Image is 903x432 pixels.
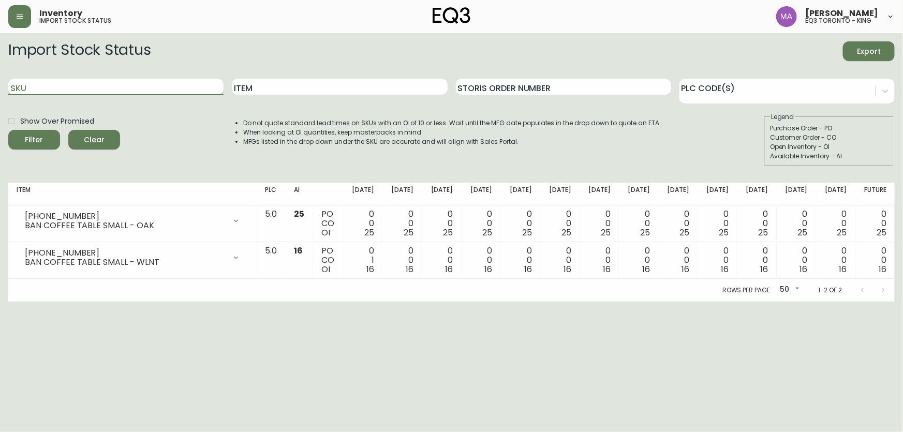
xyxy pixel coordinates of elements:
span: 16 [603,263,611,275]
div: 0 0 [785,246,808,274]
span: 16 [721,263,729,275]
span: 16 [682,263,689,275]
th: PLC [257,183,286,205]
div: BAN COFFEE TABLE SMALL - OAK [25,221,226,230]
button: Clear [68,130,120,150]
span: 25 [877,227,886,239]
span: Show Over Promised [20,116,94,127]
th: AI [286,183,313,205]
th: [DATE] [698,183,737,205]
th: [DATE] [658,183,698,205]
div: BAN COFFEE TABLE SMALL - WLNT [25,258,226,267]
span: OI [321,227,330,239]
div: 0 0 [864,246,886,274]
div: 0 0 [627,210,650,237]
div: 0 0 [549,246,571,274]
div: [PHONE_NUMBER] [25,248,226,258]
span: 16 [642,263,650,275]
span: 25 [561,227,571,239]
div: 0 0 [430,210,453,237]
th: [DATE] [382,183,422,205]
span: Clear [77,133,112,146]
span: Inventory [39,9,82,18]
h5: import stock status [39,18,111,24]
div: 0 0 [391,246,413,274]
th: [DATE] [343,183,382,205]
div: 0 0 [785,210,808,237]
span: 25 [798,227,808,239]
span: 25 [759,227,768,239]
span: 16 [761,263,768,275]
div: 0 0 [706,246,729,274]
th: [DATE] [540,183,580,205]
span: Export [851,45,886,58]
div: Available Inventory - AI [770,152,888,161]
th: Future [855,183,895,205]
span: 25 [404,227,413,239]
span: 16 [839,263,847,275]
span: 25 [837,227,847,239]
div: 0 0 [667,246,689,274]
span: 16 [800,263,808,275]
li: MFGs listed in the drop down under the SKU are accurate and will align with Sales Portal. [243,137,661,146]
span: 16 [564,263,571,275]
span: 16 [485,263,493,275]
span: 25 [443,227,453,239]
span: 16 [524,263,532,275]
div: 0 0 [824,210,847,237]
span: 16 [446,263,453,275]
div: 0 0 [391,210,413,237]
div: 0 0 [745,210,768,237]
div: 0 0 [824,246,847,274]
th: Item [8,183,257,205]
p: 1-2 of 2 [818,286,842,295]
span: 25 [294,208,304,220]
div: Open Inventory - OI [770,142,888,152]
div: 0 0 [627,246,650,274]
div: 0 0 [509,210,532,237]
div: 0 0 [745,246,768,274]
td: 5.0 [257,205,286,242]
span: 25 [522,227,532,239]
div: PO CO [321,246,335,274]
span: 16 [366,263,374,275]
span: 16 [879,263,886,275]
div: 0 0 [667,210,689,237]
span: 25 [719,227,729,239]
div: 0 1 [351,246,374,274]
h5: eq3 toronto - king [805,18,871,24]
div: PO CO [321,210,335,237]
th: [DATE] [619,183,658,205]
div: 0 0 [588,246,611,274]
div: 50 [776,281,802,299]
div: Customer Order - CO [770,133,888,142]
li: Do not quote standard lead times on SKUs with an OI of 10 or less. Wait until the MFG date popula... [243,118,661,128]
li: When looking at OI quantities, keep masterpacks in mind. [243,128,661,137]
div: 0 0 [509,246,532,274]
span: OI [321,263,330,275]
div: Filter [25,133,43,146]
td: 5.0 [257,242,286,279]
div: 0 0 [470,210,493,237]
img: 4f0989f25cbf85e7eb2537583095d61e [776,6,797,27]
th: [DATE] [501,183,540,205]
th: [DATE] [737,183,776,205]
th: [DATE] [580,183,619,205]
button: Export [843,41,895,61]
span: 16 [406,263,413,275]
div: [PHONE_NUMBER]BAN COFFEE TABLE SMALL - WLNT [17,246,248,269]
span: 25 [679,227,689,239]
img: logo [433,7,471,24]
span: 25 [640,227,650,239]
span: 16 [294,245,303,257]
div: 0 0 [864,210,886,237]
p: Rows per page: [722,286,772,295]
legend: Legend [770,112,795,122]
th: [DATE] [816,183,855,205]
div: 0 0 [430,246,453,274]
span: 25 [601,227,611,239]
span: [PERSON_NAME] [805,9,878,18]
th: [DATE] [462,183,501,205]
div: 0 0 [588,210,611,237]
span: 25 [364,227,374,239]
